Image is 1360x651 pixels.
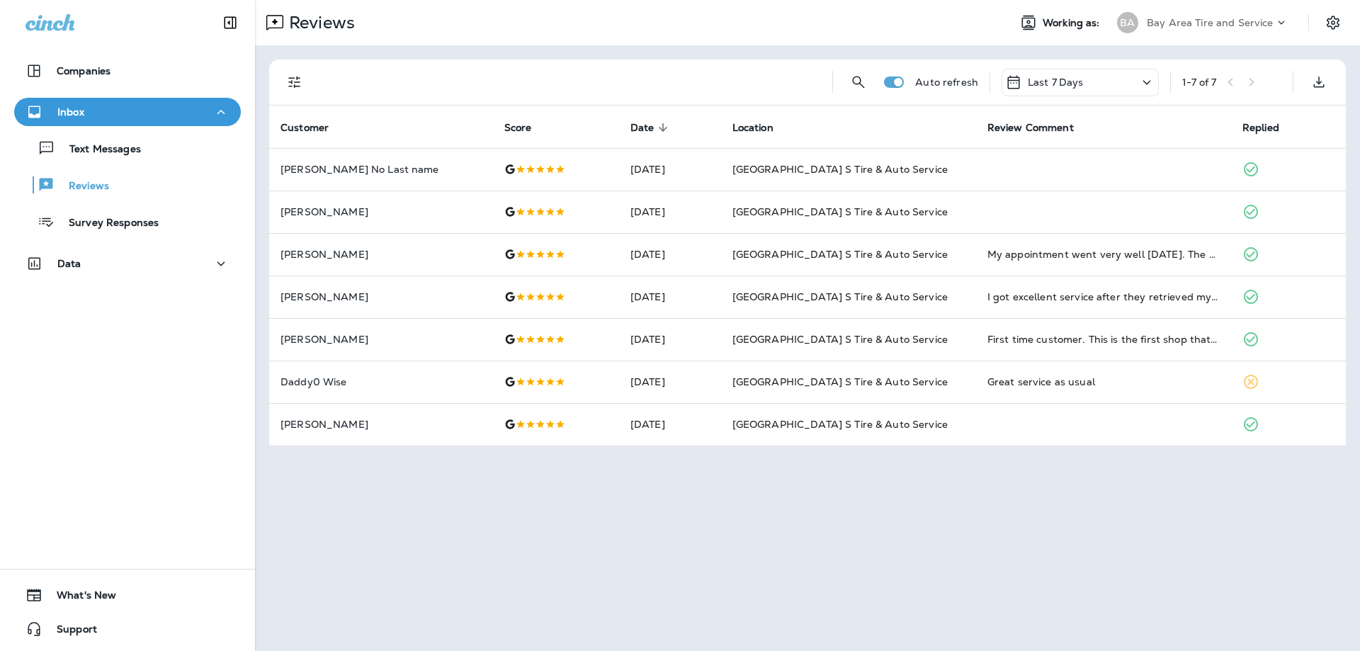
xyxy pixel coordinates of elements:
[732,121,792,134] span: Location
[57,258,81,269] p: Data
[619,148,721,191] td: [DATE]
[280,249,482,260] p: [PERSON_NAME]
[280,334,482,345] p: [PERSON_NAME]
[1117,12,1138,33] div: BA
[280,121,347,134] span: Customer
[732,333,948,346] span: [GEOGRAPHIC_DATA] S Tire & Auto Service
[280,291,482,302] p: [PERSON_NAME]
[619,191,721,233] td: [DATE]
[732,248,948,261] span: [GEOGRAPHIC_DATA] S Tire & Auto Service
[1182,77,1216,88] div: 1 - 7 of 7
[14,133,241,163] button: Text Messages
[732,290,948,303] span: [GEOGRAPHIC_DATA] S Tire & Auto Service
[42,589,116,606] span: What's New
[987,290,1220,304] div: I got excellent service after they retrieved my car keys. Thanks somuch!
[504,122,532,134] span: Score
[619,233,721,276] td: [DATE]
[1147,17,1274,28] p: Bay Area Tire and Service
[280,376,482,387] p: Daddy0 Wise
[1242,122,1279,134] span: Replied
[14,57,241,85] button: Companies
[619,318,721,361] td: [DATE]
[619,276,721,318] td: [DATE]
[987,332,1220,346] div: First time customer. This is the first shop that didn't call me to tell me the wife's car needed ...
[1242,121,1298,134] span: Replied
[55,143,141,157] p: Text Messages
[14,581,241,609] button: What's New
[915,77,978,88] p: Auto refresh
[1028,77,1084,88] p: Last 7 Days
[280,206,482,217] p: [PERSON_NAME]
[14,170,241,200] button: Reviews
[280,122,329,134] span: Customer
[14,615,241,643] button: Support
[630,122,654,134] span: Date
[57,106,84,118] p: Inbox
[55,180,109,193] p: Reviews
[57,65,110,77] p: Companies
[732,122,773,134] span: Location
[844,68,873,96] button: Search Reviews
[14,98,241,126] button: Inbox
[280,419,482,430] p: [PERSON_NAME]
[619,361,721,403] td: [DATE]
[732,163,948,176] span: [GEOGRAPHIC_DATA] S Tire & Auto Service
[280,164,482,175] p: [PERSON_NAME] No Last name
[987,375,1220,389] div: Great service as usual
[504,121,550,134] span: Score
[987,247,1220,261] div: My appointment went very well today. The service was started promptly and finished in a very reas...
[1320,10,1346,35] button: Settings
[42,623,97,640] span: Support
[987,122,1074,134] span: Review Comment
[732,418,948,431] span: [GEOGRAPHIC_DATA] S Tire & Auto Service
[283,12,355,33] p: Reviews
[1043,17,1103,29] span: Working as:
[1305,68,1333,96] button: Export as CSV
[732,375,948,388] span: [GEOGRAPHIC_DATA] S Tire & Auto Service
[630,121,673,134] span: Date
[55,217,159,230] p: Survey Responses
[210,9,250,37] button: Collapse Sidebar
[987,121,1092,134] span: Review Comment
[732,205,948,218] span: [GEOGRAPHIC_DATA] S Tire & Auto Service
[619,403,721,446] td: [DATE]
[14,249,241,278] button: Data
[280,68,309,96] button: Filters
[14,207,241,237] button: Survey Responses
